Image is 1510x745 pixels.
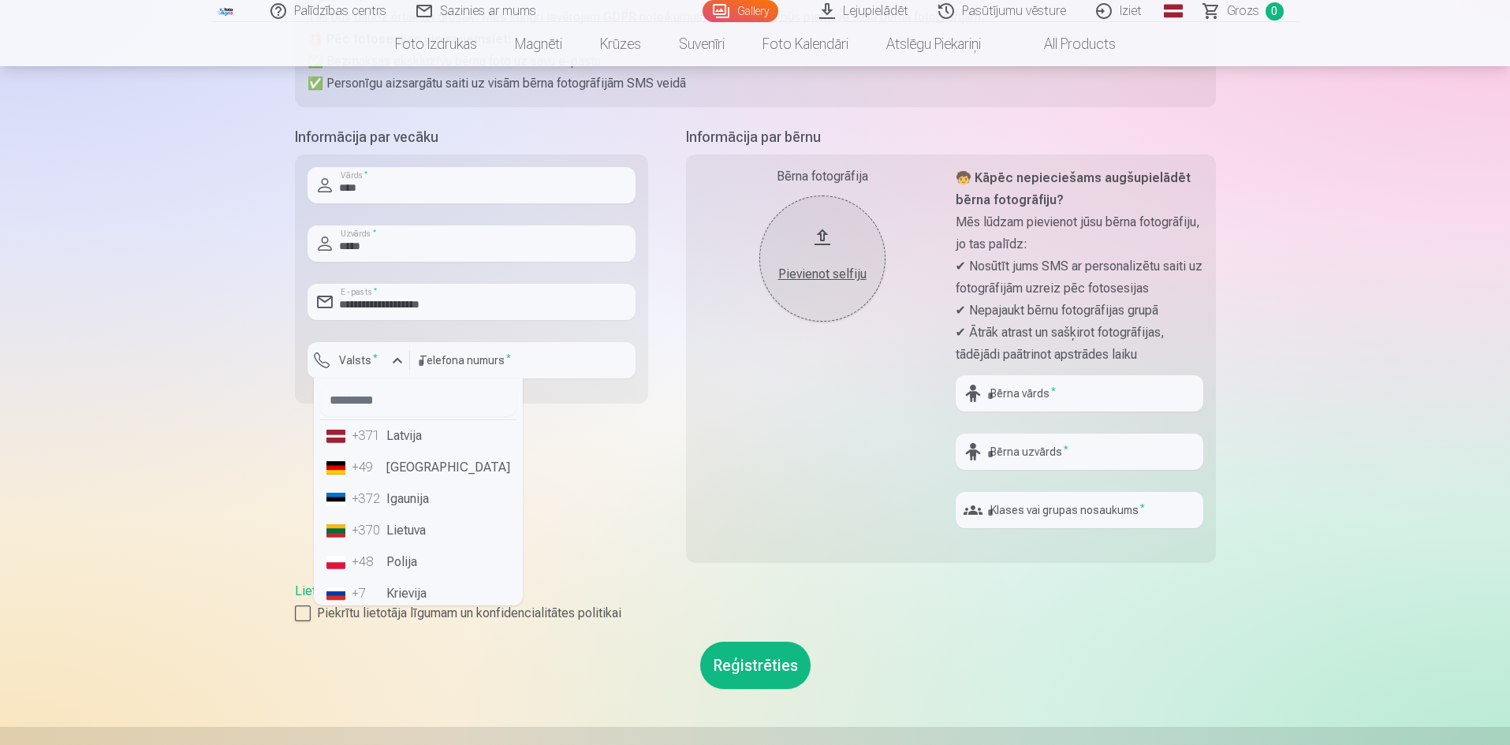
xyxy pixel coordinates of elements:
[308,342,410,378] button: Valsts*
[333,352,384,368] label: Valsts
[1227,2,1259,20] span: Grozs
[956,255,1203,300] p: ✔ Nosūtīt jums SMS ar personalizētu saiti uz fotogrāfijām uzreiz pēc fotosesijas
[775,265,870,284] div: Pievienot selfiju
[352,427,383,445] div: +371
[956,300,1203,322] p: ✔ Nepajaukt bērnu fotogrāfijas grupā
[218,6,235,16] img: /fa1
[352,490,383,508] div: +372
[759,196,885,322] button: Pievienot selfiju
[352,458,383,477] div: +49
[320,515,516,546] li: Lietuva
[700,642,811,689] button: Reģistrēties
[496,22,581,66] a: Magnēti
[686,126,1216,148] h5: Informācija par bērnu
[352,584,383,603] div: +7
[320,546,516,578] li: Polija
[1266,2,1284,20] span: 0
[352,553,383,572] div: +48
[867,22,1000,66] a: Atslēgu piekariņi
[744,22,867,66] a: Foto kalendāri
[956,170,1191,207] strong: 🧒 Kāpēc nepieciešams augšupielādēt bērna fotogrāfiju?
[699,167,946,186] div: Bērna fotogrāfija
[320,452,516,483] li: [GEOGRAPHIC_DATA]
[320,483,516,515] li: Igaunija
[295,604,1216,623] label: Piekrītu lietotāja līgumam un konfidencialitātes politikai
[581,22,660,66] a: Krūzes
[295,582,1216,623] div: ,
[352,521,383,540] div: +370
[308,73,1203,95] p: ✅ Personīgu aizsargātu saiti uz visām bērna fotogrāfijām SMS veidā
[956,322,1203,366] p: ✔ Ātrāk atrast un sašķirot fotogrāfijas, tādējādi paātrinot apstrādes laiku
[295,126,648,148] h5: Informācija par vecāku
[295,583,395,598] a: Lietošanas līgums
[660,22,744,66] a: Suvenīri
[1000,22,1135,66] a: All products
[376,22,496,66] a: Foto izdrukas
[956,211,1203,255] p: Mēs lūdzam pievienot jūsu bērna fotogrāfiju, jo tas palīdz:
[320,420,516,452] li: Latvija
[320,578,516,609] li: Krievija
